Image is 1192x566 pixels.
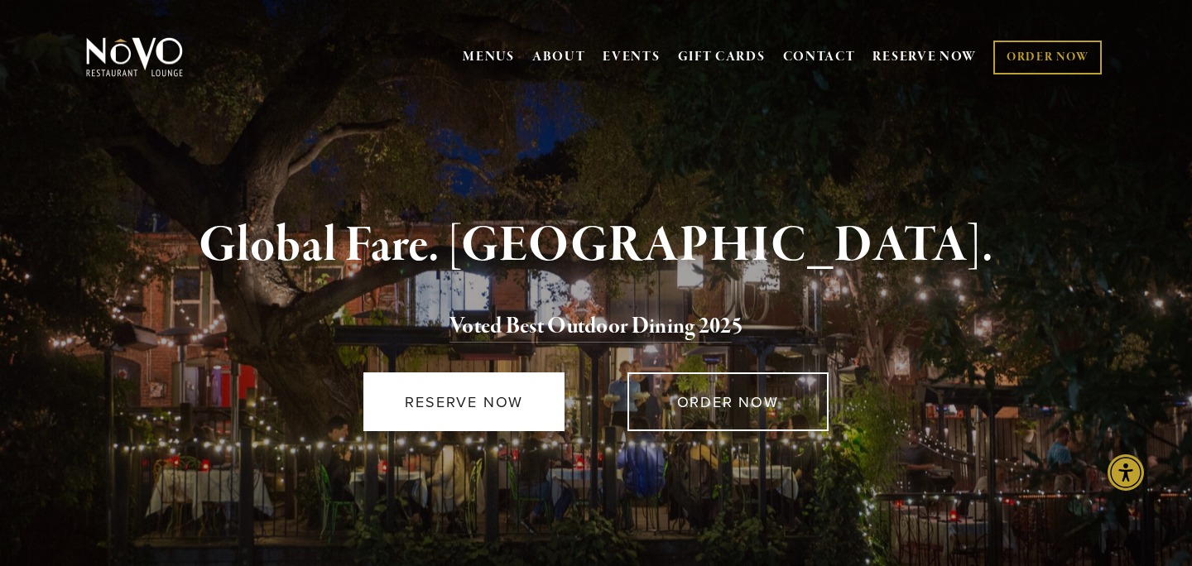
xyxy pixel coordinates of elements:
[463,49,515,65] a: MENUS
[783,41,856,73] a: CONTACT
[993,41,1102,74] a: ORDER NOW
[449,312,732,343] a: Voted Best Outdoor Dining 202
[627,372,829,431] a: ORDER NOW
[603,49,660,65] a: EVENTS
[83,36,186,78] img: Novo Restaurant &amp; Lounge
[363,372,565,431] a: RESERVE NOW
[532,49,586,65] a: ABOUT
[113,309,1079,344] h2: 5
[872,41,977,73] a: RESERVE NOW
[1108,454,1144,491] div: Accessibility Menu
[678,41,766,73] a: GIFT CARDS
[199,214,993,277] strong: Global Fare. [GEOGRAPHIC_DATA].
